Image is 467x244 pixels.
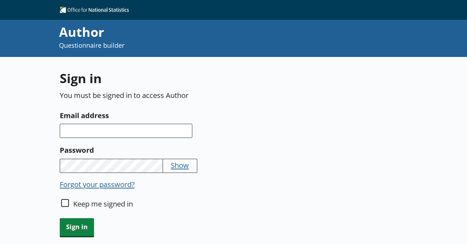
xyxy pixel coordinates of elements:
[60,90,293,100] p: You must be signed in to access Author
[60,70,293,87] h1: Sign in
[60,218,94,236] button: Sign in
[60,179,135,189] button: Forgot your password?
[59,23,319,41] div: Author
[60,144,293,156] label: Password
[171,160,189,170] button: Show
[60,110,293,121] label: Email address
[59,41,319,50] p: Questionnaire builder
[73,199,133,209] label: Keep me signed in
